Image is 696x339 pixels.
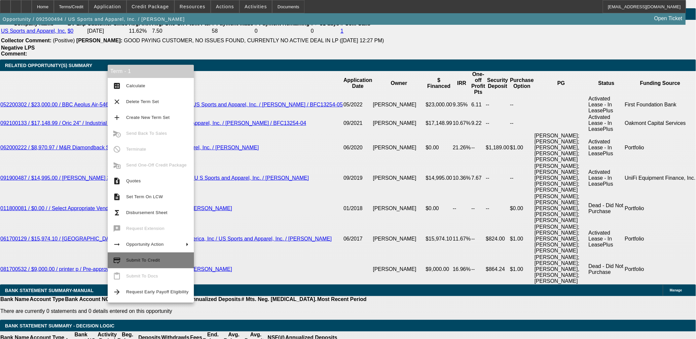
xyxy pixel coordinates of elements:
[0,175,309,181] a: 091900487 / $14,995.00 / [PERSON_NAME] 30" VS300i / Supplies Unlimited Inc / U S Sports and Appar...
[425,132,453,163] td: $0.00
[94,4,121,9] span: Application
[132,4,169,9] span: Credit Package
[453,193,471,224] td: --
[53,38,75,43] span: (Positive)
[67,28,73,34] a: $0
[341,28,344,34] a: 1
[152,28,211,34] td: 7.50
[180,4,205,9] span: Resources
[510,95,534,114] td: --
[254,28,310,34] td: 0
[373,193,425,224] td: [PERSON_NAME]
[113,256,121,264] mat-icon: credit_score
[343,224,373,254] td: 06/2017
[0,120,306,126] a: 092100133 / $17,148.99 / Oric 24" / Industrial Business Systems / US Sports and Apparel, Inc. / [...
[0,102,343,107] a: 052200302 / $23,000.00 / BBC Aeolus Air-546C / Atlas Screen Supply Company / US Sports and Appare...
[625,254,696,284] td: Portfolio
[128,28,151,34] td: 11.62%
[240,0,272,13] button: Activities
[126,83,145,88] span: Calculate
[0,206,232,211] a: 011800081 / $0.00 / / Select Appropriate Vendor / U S Sports and Apparel, Inc. / [PERSON_NAME]
[211,0,239,13] button: Actions
[534,163,588,193] td: [PERSON_NAME]; [PERSON_NAME]; [PERSON_NAME], [PERSON_NAME]; [PERSON_NAME]
[126,194,163,199] span: Set Term On LCW
[5,288,93,293] span: BANK STATEMENT SUMMARY-MANUAL
[373,114,425,132] td: [PERSON_NAME]
[76,38,123,43] b: [PERSON_NAME]:
[0,145,259,150] a: 062000222 / $8,970.97 / M&R Diamondback S / Assumption / US Sports and Apparel, Inc. / [PERSON_NAME]
[343,114,373,132] td: 09/2021
[245,4,267,9] span: Activities
[534,132,588,163] td: [PERSON_NAME]; [PERSON_NAME]; [PERSON_NAME], [PERSON_NAME]; [PERSON_NAME]
[343,193,373,224] td: 01/2018
[588,254,625,284] td: Dead - Did Not Purchase
[625,114,696,132] td: Oakmont Capital Services
[5,63,92,68] span: RELATED OPPORTUNITY(S) SUMMARY
[126,178,141,183] span: Quotes
[453,224,471,254] td: 11.67%
[471,163,486,193] td: 7.67
[453,254,471,284] td: 16.96%
[425,193,453,224] td: $0.00
[113,98,121,106] mat-icon: clear
[1,38,52,43] b: Collector Comment:
[486,254,510,284] td: $864.24
[425,254,453,284] td: $9,000.00
[113,193,121,201] mat-icon: description
[212,28,254,34] td: 58
[343,95,373,114] td: 05/2022
[588,224,625,254] td: Activated Lease - In LeasePlus
[510,224,534,254] td: $1.00
[588,114,625,132] td: Activated Lease - In LeasePlus
[486,224,510,254] td: $824.00
[670,288,682,292] span: Manage
[625,163,696,193] td: UniFi Equipment Finance, Inc.
[241,296,317,303] th: # Mts. Neg. [MEDICAL_DATA].
[471,114,486,132] td: 9.22
[486,193,510,224] td: --
[486,163,510,193] td: --
[311,28,340,34] td: 0
[89,0,126,13] button: Application
[471,71,486,95] th: One-off Profit Pts
[534,71,588,95] th: PG
[373,132,425,163] td: [PERSON_NAME]
[588,132,625,163] td: Activated Lease - In LeasePlus
[1,28,66,34] a: US Sports and Apparel, Inc.
[510,132,534,163] td: $1.00
[471,132,486,163] td: --
[652,13,685,24] a: Open Ticket
[534,193,588,224] td: [PERSON_NAME]; [PERSON_NAME]; [PERSON_NAME], [PERSON_NAME]; [PERSON_NAME]
[625,71,696,95] th: Funding Source
[65,296,112,303] th: Bank Account NO.
[126,242,164,247] span: Opportunity Action
[453,114,471,132] td: 10.67%
[126,210,167,215] span: Disbursement Sheet
[126,258,160,263] span: Submit To Credit
[453,71,471,95] th: IRR
[625,132,696,163] td: Portfolio
[471,224,486,254] td: --
[0,236,332,242] a: 061700129 / $15,974.10 / [GEOGRAPHIC_DATA] BEXT-S1501CBII / Barudan America, Inc / US Sports and ...
[113,288,121,296] mat-icon: arrow_forward
[113,209,121,217] mat-icon: functions
[625,95,696,114] td: First Foundation Bank
[126,115,170,120] span: Create New Term Set
[471,95,486,114] td: 6.11
[588,95,625,114] td: Activated Lease - In LeasePlus
[216,4,234,9] span: Actions
[534,224,588,254] td: [PERSON_NAME]; [PERSON_NAME]; [PERSON_NAME], [PERSON_NAME]; [PERSON_NAME]
[534,254,588,284] td: [PERSON_NAME]; [PERSON_NAME]; [PERSON_NAME], [PERSON_NAME]; [PERSON_NAME]
[588,163,625,193] td: Activated Lease - In LeasePlus
[1,45,35,56] b: Negative LPS Comment:
[127,0,174,13] button: Credit Package
[373,95,425,114] td: [PERSON_NAME]
[126,99,159,104] span: Delete Term Set
[588,71,625,95] th: Status
[343,71,373,95] th: Application Date
[5,323,115,328] span: Bank Statement Summary - Decision Logic
[425,163,453,193] td: $14,995.00
[453,95,471,114] td: 9.35%
[510,163,534,193] td: --
[29,296,65,303] th: Account Type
